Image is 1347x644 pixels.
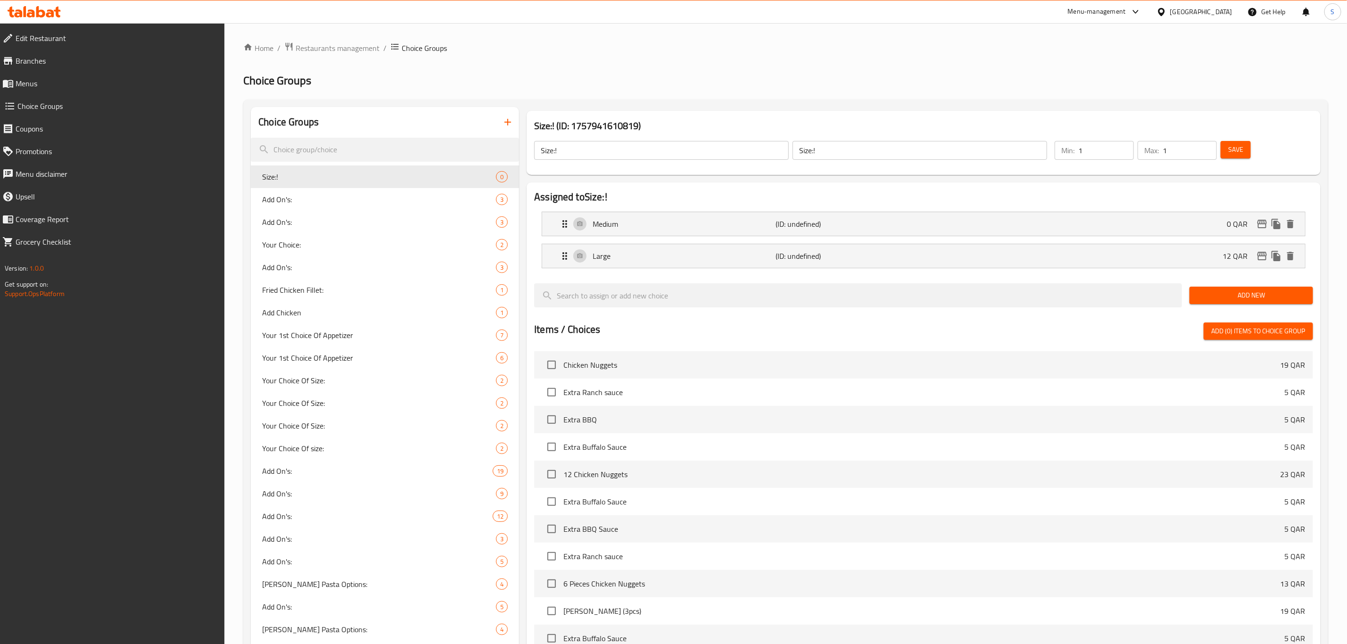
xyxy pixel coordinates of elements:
[262,330,496,341] span: Your 1st Choice Of Appetizer
[496,556,508,567] div: Choices
[1281,578,1306,589] p: 13 QAR
[542,410,562,429] span: Select choice
[563,633,1285,644] span: Extra Buffalo Sauce
[563,469,1281,480] span: 12 Chicken Nuggets
[262,601,496,612] span: Add On's:
[496,307,508,318] div: Choices
[496,624,508,635] div: Choices
[1227,218,1255,230] p: 0 QAR
[496,421,507,430] span: 2
[262,239,496,250] span: Your Choice:
[16,191,217,202] span: Upsell
[1285,633,1306,644] p: 5 QAR
[1204,322,1313,340] button: Add (0) items to choice group
[496,308,507,317] span: 1
[593,250,776,262] p: Large
[542,355,562,375] span: Select choice
[496,240,507,249] span: 2
[496,603,507,611] span: 5
[496,354,507,363] span: 6
[29,262,44,274] span: 1.0.0
[563,387,1285,398] span: Extra Ranch sauce
[496,488,508,499] div: Choices
[277,42,281,54] li: /
[1255,217,1269,231] button: edit
[496,263,507,272] span: 3
[251,347,519,369] div: Your 1st Choice Of Appetizer6
[262,465,493,477] span: Add On's:
[251,618,519,641] div: [PERSON_NAME] Pasta Options:4
[5,288,65,300] a: Support.OpsPlatform
[1281,605,1306,617] p: 19 QAR
[251,437,519,460] div: Your Choice Of size:2
[262,194,496,205] span: Add On's:
[284,42,380,54] a: Restaurants management
[16,33,217,44] span: Edit Restaurant
[534,240,1313,272] li: Expand
[1228,144,1243,156] span: Save
[1223,250,1255,262] p: 12 QAR
[262,443,496,454] span: Your Choice Of size:
[496,171,508,182] div: Choices
[542,546,562,566] span: Select choice
[496,533,508,545] div: Choices
[496,443,508,454] div: Choices
[496,420,508,431] div: Choices
[1285,441,1306,453] p: 5 QAR
[16,214,217,225] span: Coverage Report
[251,550,519,573] div: Add On's:5
[243,42,273,54] a: Home
[1211,325,1306,337] span: Add (0) items to choice group
[542,519,562,539] span: Select choice
[16,236,217,248] span: Grocery Checklist
[262,262,496,273] span: Add On's:
[251,414,519,437] div: Your Choice Of Size:2
[262,624,496,635] span: [PERSON_NAME] Pasta Options:
[534,208,1313,240] li: Expand
[496,284,508,296] div: Choices
[1285,523,1306,535] p: 5 QAR
[262,307,496,318] span: Add Chicken
[243,70,311,91] span: Choice Groups
[496,601,508,612] div: Choices
[251,324,519,347] div: Your 1st Choice Of Appetizer7
[251,279,519,301] div: Fried Chicken Fillet:1
[251,211,519,233] div: Add On's:3
[251,369,519,392] div: Your Choice Of Size:2
[563,441,1285,453] span: Extra Buffalo Sauce
[1170,7,1232,17] div: [GEOGRAPHIC_DATA]
[493,467,507,476] span: 19
[563,359,1281,371] span: Chicken Nuggets
[251,573,519,595] div: [PERSON_NAME] Pasta Options:4
[251,460,519,482] div: Add On's:19
[496,194,508,205] div: Choices
[534,283,1182,307] input: search
[251,505,519,528] div: Add On's:12
[1285,551,1306,562] p: 5 QAR
[776,250,898,262] p: (ID: undefined)
[593,218,776,230] p: Medium
[262,578,496,590] span: [PERSON_NAME] Pasta Options:
[16,55,217,66] span: Branches
[496,399,507,408] span: 2
[251,392,519,414] div: Your Choice Of Size:2
[493,465,508,477] div: Choices
[251,528,519,550] div: Add On's:3
[496,218,507,227] span: 3
[1331,7,1335,17] span: S
[542,574,562,594] span: Select choice
[542,601,562,621] span: Select choice
[496,375,508,386] div: Choices
[1068,6,1126,17] div: Menu-management
[251,482,519,505] div: Add On's:9
[496,331,507,340] span: 7
[1281,469,1306,480] p: 23 QAR
[262,420,496,431] span: Your Choice Of Size:
[563,551,1285,562] span: Extra Ranch sauce
[1285,496,1306,507] p: 5 QAR
[534,190,1313,204] h2: Assigned to Size:!
[1255,249,1269,263] button: edit
[496,557,507,566] span: 5
[496,173,507,182] span: 0
[16,168,217,180] span: Menu disclaimer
